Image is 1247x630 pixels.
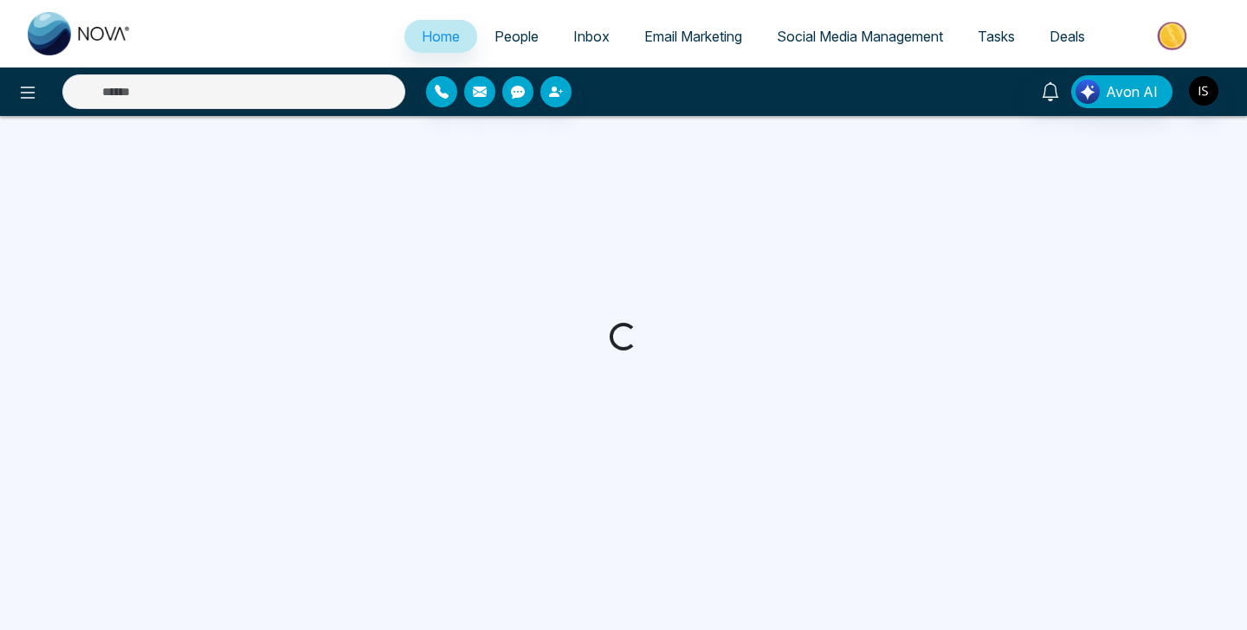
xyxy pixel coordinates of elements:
a: Inbox [556,20,627,53]
span: Home [422,28,460,45]
a: Email Marketing [627,20,759,53]
a: Social Media Management [759,20,960,53]
a: Tasks [960,20,1032,53]
a: Home [404,20,477,53]
a: Deals [1032,20,1102,53]
img: Market-place.gif [1111,16,1237,55]
img: Nova CRM Logo [28,12,132,55]
span: Tasks [978,28,1015,45]
span: Email Marketing [644,28,742,45]
span: Social Media Management [777,28,943,45]
img: User Avatar [1189,76,1218,106]
button: Avon AI [1071,75,1173,108]
span: Inbox [573,28,610,45]
span: Avon AI [1106,81,1158,102]
span: Deals [1050,28,1085,45]
span: People [494,28,539,45]
a: People [477,20,556,53]
img: Lead Flow [1076,80,1100,104]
